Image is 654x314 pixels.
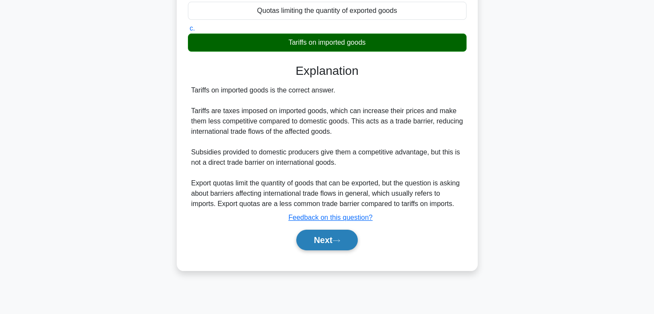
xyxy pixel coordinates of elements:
h3: Explanation [193,64,461,78]
div: Quotas limiting the quantity of exported goods [188,2,467,20]
div: Tariffs on imported goods [188,34,467,52]
button: Next [296,230,358,250]
div: Tariffs on imported goods is the correct answer. Tariffs are taxes imposed on imported goods, whi... [191,85,463,209]
a: Feedback on this question? [289,214,373,221]
span: c. [190,25,195,32]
